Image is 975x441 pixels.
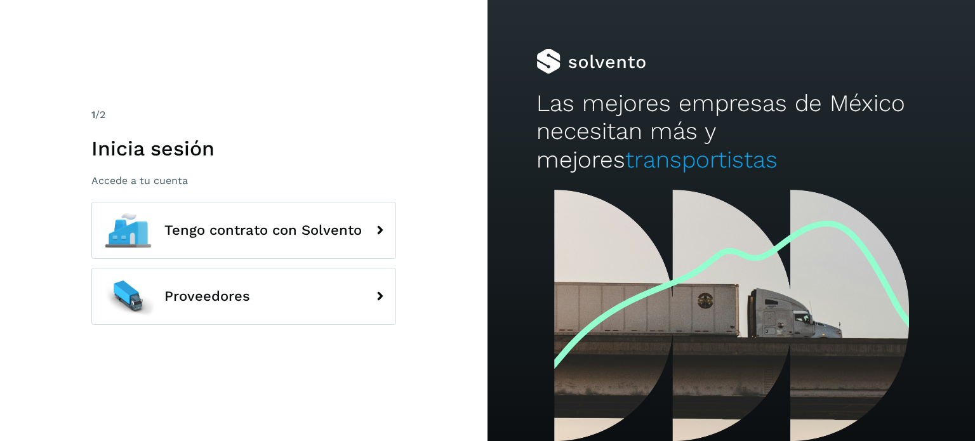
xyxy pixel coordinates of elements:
[91,107,396,122] div: /2
[91,109,95,121] span: 1
[536,89,926,174] h2: Las mejores empresas de México necesitan más y mejores
[91,202,396,259] button: Tengo contrato con Solvento
[91,268,396,325] button: Proveedores
[625,146,778,173] span: transportistas
[91,136,396,161] h1: Inicia sesión
[164,289,250,304] span: Proveedores
[91,174,396,187] p: Accede a tu cuenta
[164,223,362,238] span: Tengo contrato con Solvento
